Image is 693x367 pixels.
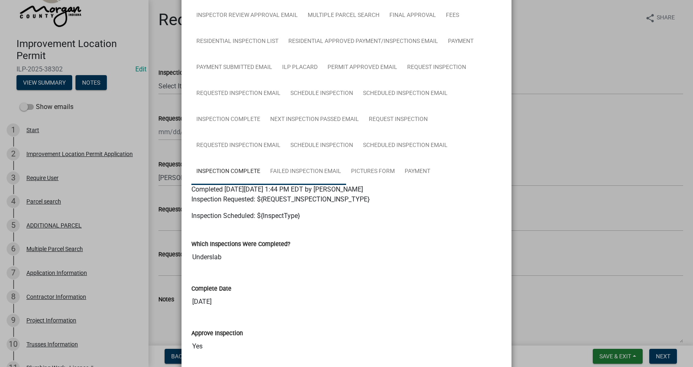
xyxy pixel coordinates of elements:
[191,2,303,29] a: Inspector Review Approval Email
[358,81,453,107] a: Scheduled Inspection Email
[191,286,231,292] label: Complete Date
[191,185,363,193] span: Completed [DATE][DATE] 1:44 PM EDT by [PERSON_NAME]
[323,54,402,81] a: Permit Approved Email
[285,81,358,107] a: Schedule Inspection
[191,81,285,107] a: Requested Inspection Email
[191,133,285,159] a: Requested Inspection Email
[285,133,358,159] a: Schedule Inspection
[384,2,441,29] a: Final Approval
[265,159,346,185] a: Failed Inspection Email
[191,194,502,204] p: Inspection Requested: ${REQUEST_INSPECTION_INSP_TYPE}
[400,159,435,185] a: Payment
[346,159,400,185] a: Pictures Form
[402,54,471,81] a: Request Inspection
[191,28,283,55] a: Residential Inspection List
[191,107,265,133] a: Inspection Complete
[191,242,290,247] label: Which Inspections Were Completed?
[443,28,478,55] a: Payment
[364,107,433,133] a: Request Inspection
[191,331,243,336] label: Approve Inspection
[441,2,464,29] a: Fees
[277,54,323,81] a: ILP Placard
[191,54,277,81] a: Payment Submitted Email
[191,211,502,221] p: Inspection Scheduled: ${InspectType}
[303,2,384,29] a: Multiple Parcel Search
[191,159,265,185] a: Inspection Complete
[283,28,443,55] a: Residential Approved Payment/Inspections Email
[358,133,453,159] a: Scheduled Inspection Email
[265,107,364,133] a: Next Inspection Passed Email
